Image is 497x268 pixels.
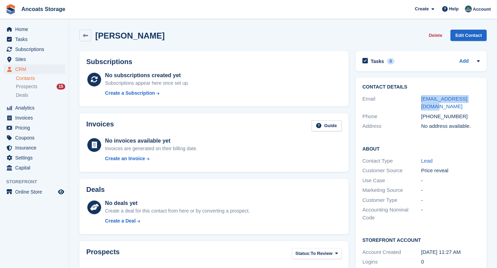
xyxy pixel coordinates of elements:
[459,58,469,65] a: Add
[105,71,189,80] div: No subscriptions created yet
[16,83,65,90] a: Prospects 15
[3,123,65,133] a: menu
[3,143,65,153] a: menu
[362,196,421,204] div: Customer Type
[15,153,57,163] span: Settings
[421,196,480,204] div: -
[421,96,467,110] a: [EMAIL_ADDRESS][DOMAIN_NAME]
[105,217,136,225] div: Create a Deal
[15,44,57,54] span: Subscriptions
[15,103,57,113] span: Analytics
[15,64,57,74] span: CRM
[3,34,65,44] a: menu
[16,92,65,99] a: Deals
[3,163,65,173] a: menu
[105,137,197,145] div: No invoices available yet
[362,258,421,266] div: Logins
[3,153,65,163] a: menu
[19,3,68,15] a: Ancoats Storage
[16,75,65,82] a: Contacts
[362,177,421,185] div: Use Case
[3,187,65,197] a: menu
[473,6,491,13] span: Account
[362,145,480,152] h2: About
[362,122,421,130] div: Address
[311,250,332,257] span: To Review
[387,58,395,64] div: 0
[3,133,65,143] a: menu
[6,4,16,14] img: stora-icon-8386f47178a22dfd0bd8f6a31ec36ba5ce8667c1dd55bd0f319d3a0aa187defe.svg
[421,113,480,121] div: [PHONE_NUMBER]
[86,186,105,194] h2: Deals
[426,30,445,41] button: Delete
[421,167,480,175] div: Price reveal
[295,250,311,257] span: Status:
[3,103,65,113] a: menu
[15,123,57,133] span: Pricing
[362,95,421,111] div: Email
[95,31,165,40] h2: [PERSON_NAME]
[15,113,57,123] span: Invoices
[15,24,57,34] span: Home
[3,44,65,54] a: menu
[3,113,65,123] a: menu
[421,122,480,130] div: No address available.
[15,187,57,197] span: Online Store
[362,167,421,175] div: Customer Source
[86,58,342,66] h2: Subscriptions
[311,120,342,132] a: Guide
[15,133,57,143] span: Coupons
[16,83,37,90] span: Prospects
[105,90,189,97] a: Create a Subscription
[362,157,421,165] div: Contact Type
[105,145,197,152] div: Invoices are generated on their billing date.
[362,113,421,121] div: Phone
[105,80,189,87] div: Subscriptions appear here once set up.
[449,6,459,12] span: Help
[15,143,57,153] span: Insurance
[105,155,145,162] div: Create an Invoice
[3,64,65,74] a: menu
[16,92,28,99] span: Deals
[362,248,421,256] div: Account Created
[57,84,65,90] div: 15
[105,90,155,97] div: Create a Subscription
[362,186,421,194] div: Marketing Source
[3,54,65,64] a: menu
[450,30,487,41] a: Edit Contact
[86,120,114,132] h2: Invoices
[6,178,69,185] span: Storefront
[15,54,57,64] span: Sites
[15,163,57,173] span: Capital
[421,186,480,194] div: -
[421,248,480,256] div: [DATE] 11:27 AM
[57,188,65,196] a: Preview store
[86,248,120,261] h2: Prospects
[105,217,250,225] a: Create a Deal
[3,24,65,34] a: menu
[421,258,480,266] div: 0
[415,6,429,12] span: Create
[371,58,384,64] h2: Tasks
[362,84,480,90] h2: Contact Details
[105,155,197,162] a: Create an Invoice
[421,206,480,221] div: -
[421,158,432,164] a: Lead
[292,248,342,259] button: Status: To Review
[421,177,480,185] div: -
[362,206,421,221] div: Accounting Nominal Code
[362,236,480,243] h2: Storefront Account
[105,207,250,215] div: Create a deal for this contact from here or by converting a prospect.
[105,199,250,207] div: No deals yet
[15,34,57,44] span: Tasks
